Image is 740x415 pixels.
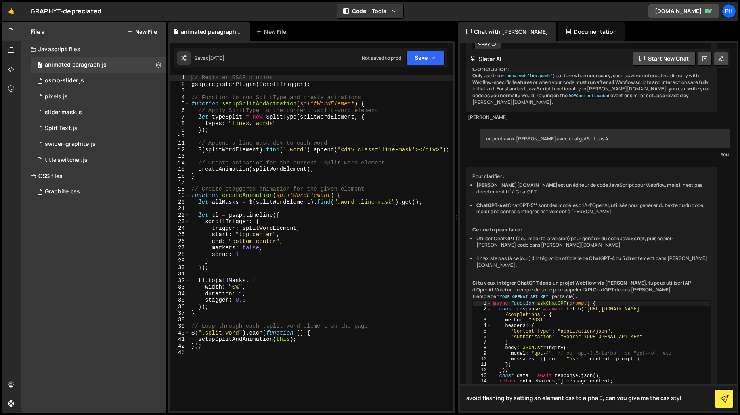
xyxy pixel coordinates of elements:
[170,277,190,284] div: 32
[470,55,502,63] h2: Slater AI
[31,136,166,152] div: 10912/25306.js
[170,94,190,101] div: 4
[170,199,190,206] div: 20
[473,317,491,323] div: 3
[45,125,77,132] div: Split Text.js
[170,218,190,225] div: 23
[170,330,190,337] div: 40
[170,192,190,199] div: 19
[170,271,190,277] div: 31
[170,134,190,140] div: 10
[473,373,491,379] div: 13
[633,52,696,66] button: Start new chat
[482,150,729,159] div: You
[472,226,523,233] strong: Ce que tu peux faire :
[648,4,719,18] a: [DOMAIN_NAME]
[406,51,445,65] button: Save
[476,202,711,216] li: ChatGPT-5** sont des modèles d’IA d’OpenAI, utilisés pour générer du texte ou du code, mais ils n...
[170,114,190,120] div: 7
[170,317,190,323] div: 38
[170,107,190,114] div: 6
[170,88,190,94] div: 3
[170,251,190,258] div: 28
[170,343,190,350] div: 42
[31,6,101,16] div: GRAPHYT-depreciated
[473,301,491,306] div: 1
[170,101,190,107] div: 5
[473,351,491,356] div: 9
[170,120,190,127] div: 8
[170,179,190,186] div: 17
[45,157,88,164] div: title switcher.js
[170,336,190,343] div: 41
[170,153,190,160] div: 13
[480,129,731,149] div: on peut avoir [PERSON_NAME] avec chatgpt5 et pas 4
[170,147,190,153] div: 12
[472,65,711,73] h3: Conclusion:
[45,141,96,148] div: swiper-graphite.js
[2,2,21,21] a: 🤙
[31,105,166,120] div: 10912/39959.js
[31,27,45,36] h2: Files
[170,205,190,212] div: 21
[500,73,556,79] code: window.Webflow.push()
[31,152,166,168] div: 10912/27743.js
[31,57,166,73] div: 10912/27670.js
[170,231,190,238] div: 25
[473,384,491,390] div: 15
[558,22,625,41] div: Documentation
[31,89,166,105] div: 10912/27669.js
[722,4,736,18] a: Ph
[362,55,402,61] div: Not saved to prod
[170,140,190,147] div: 11
[170,212,190,219] div: 22
[476,235,711,249] li: Utiliser ChatGPT (peu importe la version) pour générer du code JavaScript, puis copier-[PERSON_NA...
[170,291,190,297] div: 34
[473,329,491,334] div: 5
[170,349,190,356] div: 43
[473,345,491,351] div: 8
[337,4,403,18] button: Code + Tools
[45,188,80,195] div: Graphite.css
[496,294,552,300] code: "YOUR_OPENAI_API_KEY"
[473,362,491,367] div: 11
[472,279,646,286] strong: Si tu veux intégrer ChatGPT dans un projet Webflow via [PERSON_NAME]
[181,28,240,36] div: animated paragraph.js
[127,29,157,35] button: New File
[170,225,190,232] div: 24
[473,356,491,362] div: 10
[476,202,508,208] strong: ChatGPT-4 et
[473,367,491,373] div: 12
[170,264,190,271] div: 30
[170,245,190,251] div: 27
[473,323,491,329] div: 4
[170,304,190,310] div: 36
[21,168,166,184] div: CSS files
[170,186,190,193] div: 18
[170,160,190,166] div: 14
[473,340,491,345] div: 7
[256,28,289,36] div: New File
[170,127,190,134] div: 9
[170,310,190,317] div: 37
[458,22,556,41] div: Chat with [PERSON_NAME]
[194,55,224,61] div: Saved
[170,323,190,330] div: 39
[37,63,42,69] span: 1
[45,109,82,116] div: slider mask.js
[45,61,107,69] div: animated paragraph.js
[170,166,190,173] div: 15
[468,114,715,121] div: [PERSON_NAME]
[170,81,190,88] div: 2
[476,182,711,195] li: est un éditeur de code JavaScript pour Webflow, mais il n’est pas directement lié à ChatGPT.
[31,184,166,200] div: 10912/26178.css
[170,284,190,291] div: 33
[476,255,711,269] li: Il n’existe pas (à ce jour) d’intégration officielle de ChatGPT-4 ou 5 directement dans [PERSON_N...
[170,238,190,245] div: 26
[473,334,491,340] div: 6
[568,93,610,99] code: DOMContentLoaded
[45,93,68,100] div: pixels.js
[170,297,190,304] div: 35
[21,41,166,57] div: Javascript files
[476,182,558,188] strong: [PERSON_NAME][DOMAIN_NAME]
